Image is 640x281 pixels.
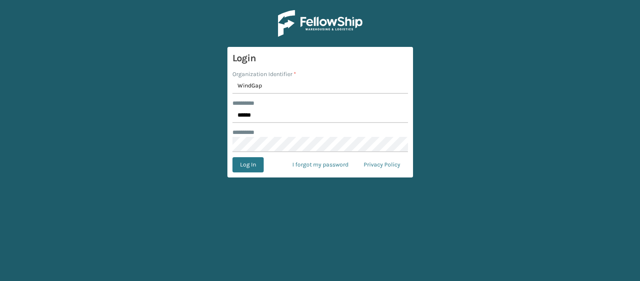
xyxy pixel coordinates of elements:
[278,10,362,37] img: Logo
[356,157,408,172] a: Privacy Policy
[232,157,264,172] button: Log In
[285,157,356,172] a: I forgot my password
[232,52,408,65] h3: Login
[232,70,296,79] label: Organization Identifier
